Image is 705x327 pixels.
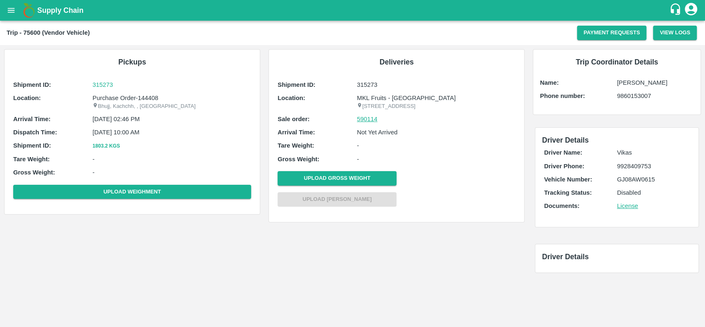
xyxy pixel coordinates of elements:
p: [STREET_ADDRESS] [357,103,515,110]
button: open drawer [2,1,21,20]
button: Upload Weighment [13,185,251,199]
b: Arrival Time: [278,129,315,136]
h6: Pickups [11,56,253,68]
b: Documents: [544,203,579,209]
div: customer-support [669,3,684,18]
p: Bhujj, Kachchh, , [GEOGRAPHIC_DATA] [93,103,251,110]
b: Location: [278,95,305,101]
p: MKL Fruits - [GEOGRAPHIC_DATA] [357,93,515,103]
b: Name: [540,79,558,86]
b: Vehicle Number: [544,176,592,183]
a: License [617,203,638,209]
b: Arrival Time: [13,116,50,122]
p: - [93,168,251,177]
a: Supply Chain [37,5,669,16]
p: - [357,155,515,164]
p: [PERSON_NAME] [617,78,694,87]
b: Shipment ID: [278,81,316,88]
p: [DATE] 02:46 PM [93,115,251,124]
div: account of current user [684,2,698,19]
b: Tare Weight: [278,142,314,149]
button: View Logs [653,26,697,40]
b: Tracking Status: [544,189,591,196]
b: Shipment ID: [13,81,51,88]
b: Shipment ID: [13,142,51,149]
p: Disabled [617,188,690,197]
a: 315273 [93,80,251,89]
b: Trip - 75600 (Vendor Vehicle) [7,29,90,36]
p: 9928409753 [617,162,690,171]
p: GJ08AW0615 [617,175,690,184]
img: logo [21,2,37,19]
p: [DATE] 10:00 AM [93,128,251,137]
p: - [357,141,515,150]
b: Supply Chain [37,6,83,14]
p: - [93,155,251,164]
b: Location: [13,95,41,101]
p: 9860153007 [617,91,694,100]
b: Gross Weight: [278,156,319,162]
b: Tare Weight: [13,156,50,162]
p: 315273 [357,80,515,89]
a: 590114 [357,115,377,124]
b: Sale order: [278,116,310,122]
span: Driver Details [542,136,589,144]
b: Driver Name: [544,149,582,156]
p: Vikas [617,148,690,157]
p: Purchase Order-144408 [93,93,251,103]
button: Payment Requests [577,26,647,40]
h6: Trip Coordinator Details [540,56,694,68]
h6: Deliveries [275,56,517,68]
b: Dispatch Time: [13,129,57,136]
b: Phone number: [540,93,585,99]
button: Upload Gross Weight [278,171,396,186]
b: Gross Weight: [13,169,55,176]
p: Not Yet Arrived [357,128,515,137]
span: Driver Details [542,253,589,261]
b: Driver Phone: [544,163,584,169]
button: 1803.2 Kgs [93,142,120,150]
